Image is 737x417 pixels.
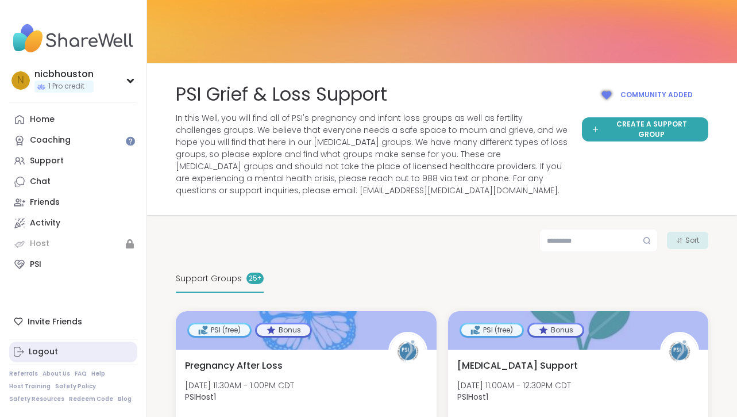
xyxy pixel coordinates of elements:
[257,273,261,284] pre: +
[185,359,283,373] span: Pregnancy After Loss
[9,342,137,362] a: Logout
[176,82,387,108] span: PSI Grief & Loss Support
[9,18,137,59] img: ShareWell Nav Logo
[126,136,135,146] iframe: Spotlight
[9,192,137,213] a: Friends
[30,176,51,188] div: Chat
[604,119,699,140] span: Create a support group
[30,114,55,125] div: Home
[30,217,60,229] div: Activity
[582,117,708,141] a: Create a support group
[9,130,137,151] a: Coaching
[9,213,137,234] a: Activity
[30,259,41,270] div: PSI
[17,73,24,88] span: n
[582,82,708,108] button: Community added
[457,359,578,373] span: [MEDICAL_DATA] Support
[9,370,38,378] a: Referrals
[176,112,568,197] span: In this Well, you will find all of PSI's pregnancy and infant loss groups as well as fertility ch...
[9,171,137,192] a: Chat
[30,135,71,146] div: Coaching
[9,151,137,171] a: Support
[9,234,137,254] a: Host
[69,395,113,403] a: Redeem Code
[662,334,697,369] img: PSIHost1
[9,254,137,275] a: PSI
[457,391,488,403] b: PSIHost1
[34,68,94,81] div: nicbhouston
[9,395,64,403] a: Safety Resources
[9,109,137,130] a: Home
[620,90,693,100] span: Community added
[685,235,699,246] span: Sort
[176,273,242,285] span: Support Groups
[185,380,294,391] span: [DATE] 11:30AM - 1:00PM CDT
[75,370,87,378] a: FAQ
[189,324,250,336] div: PSI (free)
[246,273,264,284] div: 25
[9,311,137,332] div: Invite Friends
[461,324,522,336] div: PSI (free)
[390,334,426,369] img: PSIHost1
[30,155,64,167] div: Support
[257,324,310,336] div: Bonus
[29,346,58,358] div: Logout
[48,82,84,91] span: 1 Pro credit
[118,395,132,403] a: Blog
[9,382,51,391] a: Host Training
[30,238,49,250] div: Host
[529,324,582,336] div: Bonus
[185,391,216,403] b: PSIHost1
[91,370,105,378] a: Help
[43,370,70,378] a: About Us
[55,382,96,391] a: Safety Policy
[30,197,60,208] div: Friends
[457,380,571,391] span: [DATE] 11:00AM - 12:30PM CDT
